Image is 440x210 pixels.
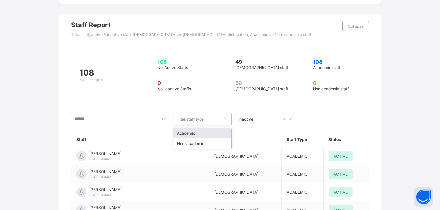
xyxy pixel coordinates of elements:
[282,132,323,147] th: Staff Type
[79,78,103,82] span: No. Of Staffs
[71,132,209,147] th: Staff
[157,65,188,70] span: No. Active Staffs
[313,80,370,86] span: 0
[282,147,323,165] td: ACADEMIC
[334,172,348,177] span: ACTIVE
[235,86,288,91] span: [DEMOGRAPHIC_DATA] staff
[157,86,191,91] span: No. Inactive Staffs
[334,154,348,159] span: ACTIVE
[79,68,103,78] span: 108
[323,132,369,147] th: Status
[414,187,433,207] button: Open asap
[89,205,121,210] span: [PERSON_NAME]
[313,86,349,91] span: Non academic staff
[235,80,293,86] span: 59
[176,113,204,125] div: Filter staff type
[173,128,231,138] div: Academic
[157,59,215,65] span: 108
[71,21,339,29] span: Staff Report
[89,151,121,156] span: [PERSON_NAME]
[239,117,282,122] div: Inactive
[313,65,340,70] span: Academic staff
[313,59,370,65] span: 108
[282,165,323,183] td: ACADEMIC
[71,32,311,37] span: Total staff, active & inactive staff, [DEMOGRAPHIC_DATA] vs [DEMOGRAPHIC_DATA] distribution, Acad...
[348,24,364,29] span: Collapse
[209,183,282,201] td: [DEMOGRAPHIC_DATA]
[235,65,288,70] span: [DEMOGRAPHIC_DATA] staff
[89,187,121,192] span: [PERSON_NAME]
[89,157,111,161] span: ACCE/CS/001
[209,165,282,183] td: [DEMOGRAPHIC_DATA]
[209,147,282,165] td: [DEMOGRAPHIC_DATA]
[89,169,121,174] span: [PERSON_NAME]
[282,183,323,201] td: ACADEMIC
[89,193,111,197] span: ACCE/CS/003
[173,138,231,149] div: Non-academic
[235,59,293,65] span: 49
[209,132,282,147] th: Gender
[157,80,215,86] span: 0
[89,175,111,179] span: ACCE/CS/002
[334,190,348,195] span: ACTIVE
